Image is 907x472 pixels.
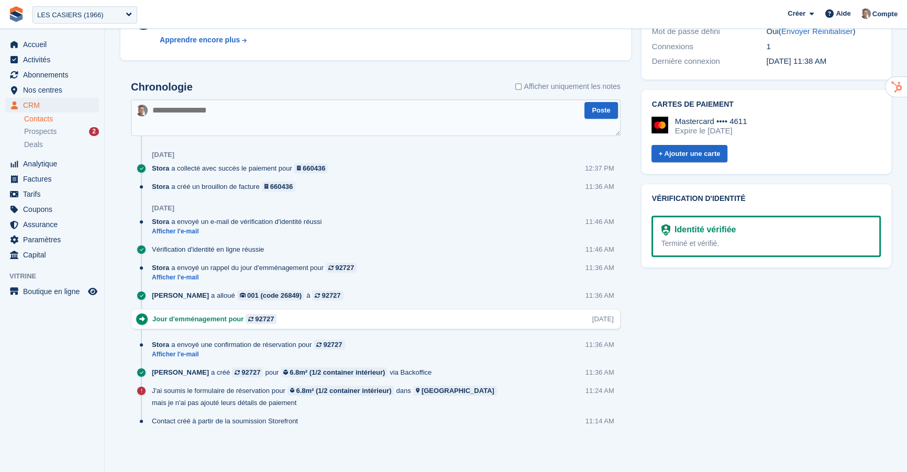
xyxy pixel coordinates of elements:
div: 12:37 PM [585,163,614,173]
a: 92727 [326,263,357,273]
div: Identité vérifiée [670,223,736,236]
div: 001 (code 26849) [247,290,302,300]
div: 11:46 AM [585,217,614,227]
div: Vérification d'identité en ligne réussie [152,244,269,254]
a: 660436 [294,163,328,173]
div: Expire le [DATE] [675,126,747,136]
a: menu [5,232,99,247]
div: 660436 [303,163,325,173]
div: 92727 [323,340,342,350]
span: Factures [23,172,86,186]
div: [DATE] [152,204,174,212]
span: [PERSON_NAME] [152,367,209,377]
div: 11:36 AM [585,182,614,192]
div: 660436 [270,182,293,192]
a: menu [5,187,99,201]
div: a créé un brouillon de facture [152,182,301,192]
div: a envoyé un rappel du jour d'emménagement pour [152,263,362,273]
img: Sebastien Bonnier [136,105,148,116]
span: Compte [872,9,898,19]
div: 11:14 AM [585,416,614,426]
div: Mastercard •••• 4611 [675,117,747,126]
a: menu [5,37,99,52]
a: menu [5,284,99,299]
span: Coupons [23,202,86,217]
div: 11:36 AM [585,290,614,300]
img: Sebastien Bonnier [860,8,871,19]
span: Boutique en ligne [23,284,86,299]
img: Prêt pour la vérification d'identité [661,224,670,235]
img: stora-icon-8386f47178a22dfd0bd8f6a31ec36ba5ce8667c1dd55bd0f319d3a0aa187defe.svg [8,6,24,22]
div: 6.8m² (1/2 container intérieur) [296,386,391,396]
a: Apprendre encore plus [160,35,497,46]
div: a collecté avec succès le paiement pour [152,163,333,173]
input: Afficher uniquement les notes [515,81,522,92]
span: Aide [836,8,850,19]
a: Afficher l'e-mail [152,273,362,282]
a: 92727 [314,340,345,350]
div: Dernière connexion [652,55,767,68]
a: 6.8m² (1/2 container intérieur) [287,386,394,396]
span: Activités [23,52,86,67]
div: a créé pour via Backoffice [152,367,437,377]
div: 11:36 AM [585,367,614,377]
div: 11:24 AM [585,386,614,396]
div: [DATE] [152,151,174,159]
span: Assurance [23,217,86,232]
div: a envoyé un e-mail de vérification d'identité réussi [152,217,327,227]
span: ( ) [779,27,856,36]
a: Envoyer Réinitialiser [781,27,853,36]
div: 92727 [255,314,274,324]
div: Terminé et vérifié. [661,238,871,249]
a: Deals [24,139,99,150]
a: menu [5,52,99,67]
div: 92727 [241,367,260,377]
span: Deals [24,140,43,150]
div: 6.8m² (1/2 container intérieur) [290,367,385,377]
span: Paramètres [23,232,86,247]
span: Accueil [23,37,86,52]
div: Contact créé à partir de la soumission Storefront [152,416,303,426]
a: 92727 [312,290,343,300]
a: Boutique d'aperçu [86,285,99,298]
h2: Chronologie [131,81,193,93]
a: 660436 [262,182,296,192]
div: Apprendre encore plus [160,35,240,46]
a: menu [5,217,99,232]
a: menu [5,156,99,171]
span: Analytique [23,156,86,171]
label: Afficher uniquement les notes [515,81,621,92]
div: 1 [766,41,881,53]
span: Abonnements [23,68,86,82]
span: Stora [152,263,169,273]
span: CRM [23,98,86,113]
div: 92727 [335,263,354,273]
a: menu [5,202,99,217]
a: menu [5,248,99,262]
div: Jour d'emménagement pour [152,314,282,324]
a: Afficher l'e-mail [152,350,350,359]
span: Stora [152,163,169,173]
div: Connexions [652,41,767,53]
img: Mastercard Logo [651,117,668,133]
div: 11:36 AM [585,340,614,350]
span: Stora [152,340,169,350]
span: Stora [152,182,169,192]
div: Mot de passe défini [652,26,767,38]
a: menu [5,68,99,82]
a: [GEOGRAPHIC_DATA] [413,386,497,396]
span: Nos centres [23,83,86,97]
div: 2 [89,127,99,136]
a: menu [5,98,99,113]
span: Tarifs [23,187,86,201]
h2: Vérification d'identité [652,195,881,203]
a: + Ajouter une carte [651,145,728,162]
a: Afficher l'e-mail [152,227,327,236]
a: Contacts [24,114,99,124]
h2: Cartes de paiement [652,100,881,109]
div: a alloué à [152,290,349,300]
span: Stora [152,217,169,227]
span: [PERSON_NAME] [152,290,209,300]
button: Poste [584,102,617,119]
div: LES CASIERS (1966) [37,10,103,20]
